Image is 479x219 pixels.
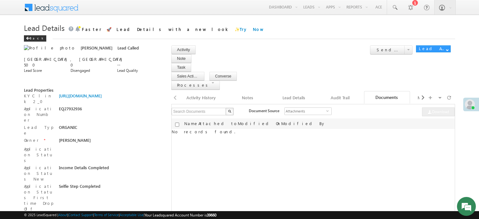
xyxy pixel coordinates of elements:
[145,213,216,217] span: Your Leadsquared Account Number is
[24,106,55,123] label: Application Number
[172,129,455,135] label: No records found.
[24,35,46,42] div: Back
[24,62,67,68] div: 500
[198,121,238,126] span: Attached to
[228,110,231,113] img: Search
[240,26,264,32] a: Try Now
[323,94,358,101] div: Audit Trail
[326,109,331,112] span: select
[172,108,226,115] input: Search Documents
[285,108,326,115] span: Attachments
[59,124,114,133] div: ORGANIC
[81,45,112,50] span: [PERSON_NAME]
[230,94,265,101] div: Notes
[422,107,455,116] a: Download
[318,91,363,104] a: Audit Trail
[24,137,39,143] label: Owner
[171,63,191,72] button: Task
[281,121,332,126] span: Modified By
[171,72,204,81] button: Sales Activity
[171,81,220,90] button: Processes
[364,91,410,104] a: Documents
[24,93,55,104] label: KYC link 2_0
[238,121,281,126] span: Modified On
[207,213,216,217] span: 39660
[171,54,191,63] button: Note
[24,68,67,73] div: Lead Score
[58,213,67,217] a: About
[117,68,160,73] div: Lead Quality
[59,93,102,98] a: [URL][DOMAIN_NAME]
[416,45,451,52] button: Lead Actions
[370,45,405,55] button: Send Email
[179,91,224,104] a: Activity History
[24,183,55,212] label: Application Status First time Drop Off
[276,94,311,101] div: Lead Details
[411,91,456,104] a: Member Of Lists
[419,46,446,51] div: Lead Actions
[249,107,279,114] div: Document Source
[209,72,237,81] button: Converse
[24,146,55,163] label: Application Status
[117,45,139,50] span: Lead Called
[24,45,76,51] img: Profile photo
[68,213,93,217] a: Contact Support
[225,91,271,104] a: Notes
[184,94,219,101] div: Activity History
[82,26,264,32] span: Faster 🚀 Lead Details with a new look ✨
[94,213,119,217] a: Terms of Service
[59,137,91,143] span: [PERSON_NAME]
[177,82,210,88] span: Processes
[377,47,419,52] span: Send Email
[24,165,55,182] label: Application Status New
[71,62,114,68] div: 0
[24,124,55,136] label: Lead Type
[71,68,114,73] div: Disengaged
[24,56,125,62] span: [GEOGRAPHIC_DATA], [GEOGRAPHIC_DATA]
[175,123,179,127] input: Check all records
[59,183,114,192] div: Selfie Step Completed
[24,35,49,40] a: Back
[24,51,66,56] a: +xx-xxxxxxxx65
[120,213,144,217] a: Acceptable Use
[271,91,317,104] a: Lead Details
[369,94,404,101] div: Documents
[171,45,196,54] button: Activity
[24,23,65,33] span: Lead Details
[184,121,198,126] span: Name
[416,94,451,101] div: Member Of Lists
[59,165,114,174] div: Income Details Completed
[24,87,54,93] span: Lead Properties
[24,212,216,218] span: © 2025 LeadSquared | | | | |
[59,106,114,115] div: EQ27932936
[117,62,160,68] div: --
